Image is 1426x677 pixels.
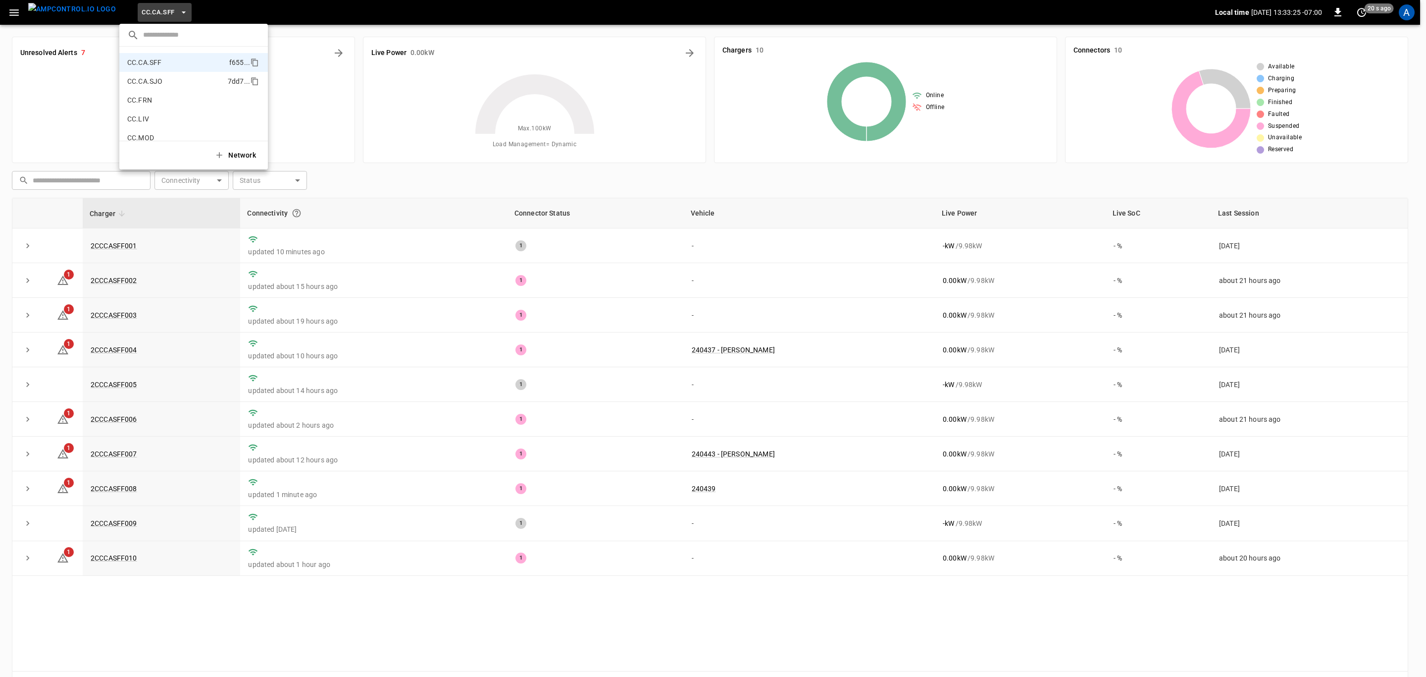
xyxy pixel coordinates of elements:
p: CC.LIV [127,114,149,124]
p: CC.MOD [127,133,154,143]
div: copy [250,75,260,87]
div: copy [250,56,260,68]
p: CC.CA.SFF [127,57,161,67]
button: Network [208,145,264,166]
p: CC.CA.SJO [127,76,162,86]
p: CC.FRN [127,95,152,105]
